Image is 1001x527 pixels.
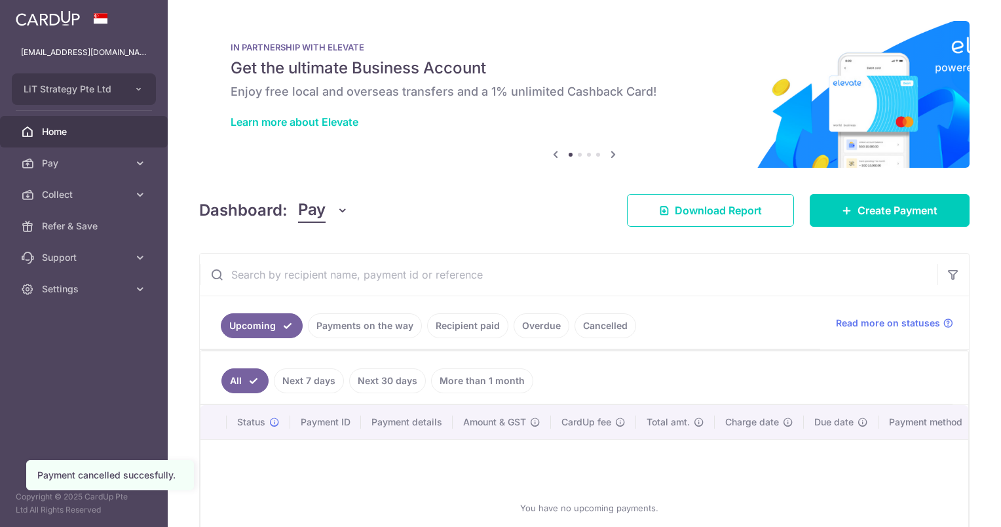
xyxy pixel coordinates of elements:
p: IN PARTNERSHIP WITH ELEVATE [231,42,938,52]
img: Renovation banner [199,21,970,168]
a: Learn more about Elevate [231,115,358,128]
th: Payment ID [290,405,361,439]
button: LiT Strategy Pte Ltd [12,73,156,105]
span: Pay [42,157,128,170]
button: Pay [298,198,349,223]
img: CardUp [16,10,80,26]
a: Next 30 days [349,368,426,393]
span: Total amt. [647,416,690,429]
a: Payments on the way [308,313,422,338]
span: Collect [42,188,128,201]
span: Pay [298,198,326,223]
span: LiT Strategy Pte Ltd [24,83,121,96]
input: Search by recipient name, payment id or reference [200,254,937,296]
h6: Enjoy free local and overseas transfers and a 1% unlimited Cashback Card! [231,84,938,100]
th: Payment method [878,405,978,439]
span: Refer & Save [42,220,128,233]
a: Read more on statuses [836,317,953,330]
a: All [221,368,269,393]
span: Status [237,416,265,429]
a: Create Payment [810,194,970,227]
span: Home [42,125,128,138]
span: Read more on statuses [836,317,940,330]
span: Settings [42,283,128,296]
a: Recipient paid [427,313,508,338]
a: Overdue [514,313,569,338]
a: Upcoming [221,313,303,338]
span: Support [42,251,128,264]
h4: Dashboard: [199,199,288,222]
span: Due date [814,416,854,429]
span: Download Report [675,203,762,218]
a: More than 1 month [431,368,533,393]
span: CardUp fee [561,416,611,429]
span: Amount & GST [463,416,526,429]
span: Create Payment [858,203,937,218]
div: Payment cancelled succesfully. [37,469,183,482]
th: Payment details [361,405,453,439]
span: Charge date [725,416,779,429]
h5: Get the ultimate Business Account [231,58,938,79]
a: Next 7 days [274,368,344,393]
p: [EMAIL_ADDRESS][DOMAIN_NAME] [21,46,147,59]
a: Download Report [627,194,794,227]
a: Cancelled [575,313,636,338]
